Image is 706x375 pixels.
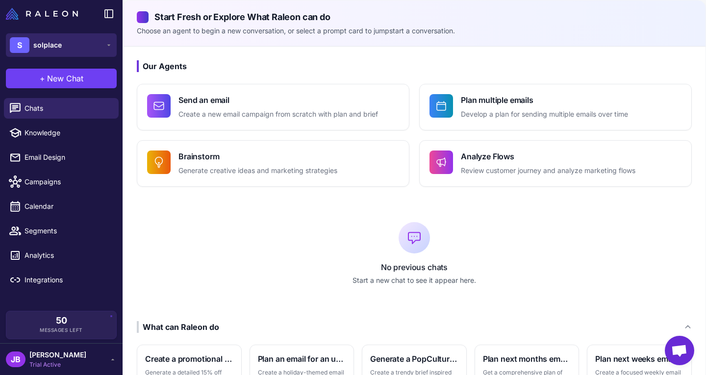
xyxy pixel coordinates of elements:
[6,351,25,367] div: JB
[137,275,692,286] p: Start a new chat to see it appear here.
[178,94,378,106] h4: Send an email
[145,353,233,365] h3: Create a promotional brief and email
[137,261,692,273] p: No previous chats
[137,60,692,72] h3: Our Agents
[25,176,111,187] span: Campaigns
[25,275,111,285] span: Integrations
[25,201,111,212] span: Calendar
[370,353,458,365] h3: Generate a PopCulture themed brief
[25,250,111,261] span: Analytics
[10,37,29,53] div: S
[6,8,82,20] a: Raleon Logo
[4,221,119,241] a: Segments
[6,8,78,20] img: Raleon Logo
[137,140,409,187] button: BrainstormGenerate creative ideas and marketing strategies
[4,98,119,119] a: Chats
[137,321,219,333] div: What can Raleon do
[25,225,111,236] span: Segments
[137,25,692,36] p: Choose an agent to begin a new conversation, or select a prompt card to jumpstart a conversation.
[56,316,67,325] span: 50
[178,109,378,120] p: Create a new email campaign from scratch with plan and brief
[137,84,409,130] button: Send an emailCreate a new email campaign from scratch with plan and brief
[29,350,86,360] span: [PERSON_NAME]
[4,147,119,168] a: Email Design
[25,103,111,114] span: Chats
[40,73,45,84] span: +
[595,353,683,365] h3: Plan next weeks emails
[6,69,117,88] button: +New Chat
[178,165,337,176] p: Generate creative ideas and marketing strategies
[461,94,628,106] h4: Plan multiple emails
[483,353,571,365] h3: Plan next months emails
[258,353,346,365] h3: Plan an email for an upcoming holiday
[47,73,83,84] span: New Chat
[4,245,119,266] a: Analytics
[137,10,692,24] h2: Start Fresh or Explore What Raleon can do
[40,326,83,334] span: Messages Left
[25,152,111,163] span: Email Design
[461,109,628,120] p: Develop a plan for sending multiple emails over time
[665,336,694,365] div: Open chat
[6,33,117,57] button: Ssolplace
[419,140,692,187] button: Analyze FlowsReview customer journey and analyze marketing flows
[4,270,119,290] a: Integrations
[4,123,119,143] a: Knowledge
[4,172,119,192] a: Campaigns
[461,165,635,176] p: Review customer journey and analyze marketing flows
[4,196,119,217] a: Calendar
[29,360,86,369] span: Trial Active
[178,150,337,162] h4: Brainstorm
[33,40,62,50] span: solplace
[25,127,111,138] span: Knowledge
[461,150,635,162] h4: Analyze Flows
[419,84,692,130] button: Plan multiple emailsDevelop a plan for sending multiple emails over time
